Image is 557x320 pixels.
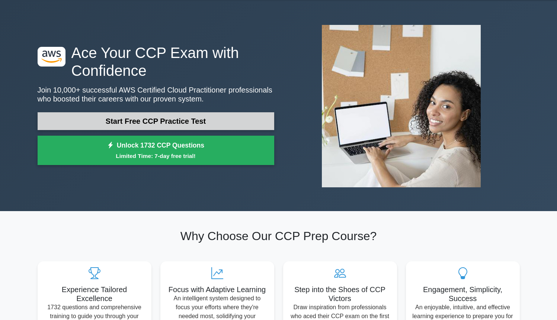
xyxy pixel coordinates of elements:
small: Limited Time: 7-day free trial! [47,152,265,160]
a: Unlock 1732 CCP QuestionsLimited Time: 7-day free trial! [38,136,274,165]
h5: Experience Tailored Excellence [44,285,145,303]
h5: Engagement, Simplicity, Success [412,285,514,303]
h5: Step into the Shoes of CCP Victors [289,285,391,303]
h2: Why Choose Our CCP Prep Course? [38,229,520,243]
a: Start Free CCP Practice Test [38,112,274,130]
h1: Ace Your CCP Exam with Confidence [38,44,274,80]
h5: Focus with Adaptive Learning [166,285,268,294]
p: Join 10,000+ successful AWS Certified Cloud Practitioner professionals who boosted their careers ... [38,85,274,103]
